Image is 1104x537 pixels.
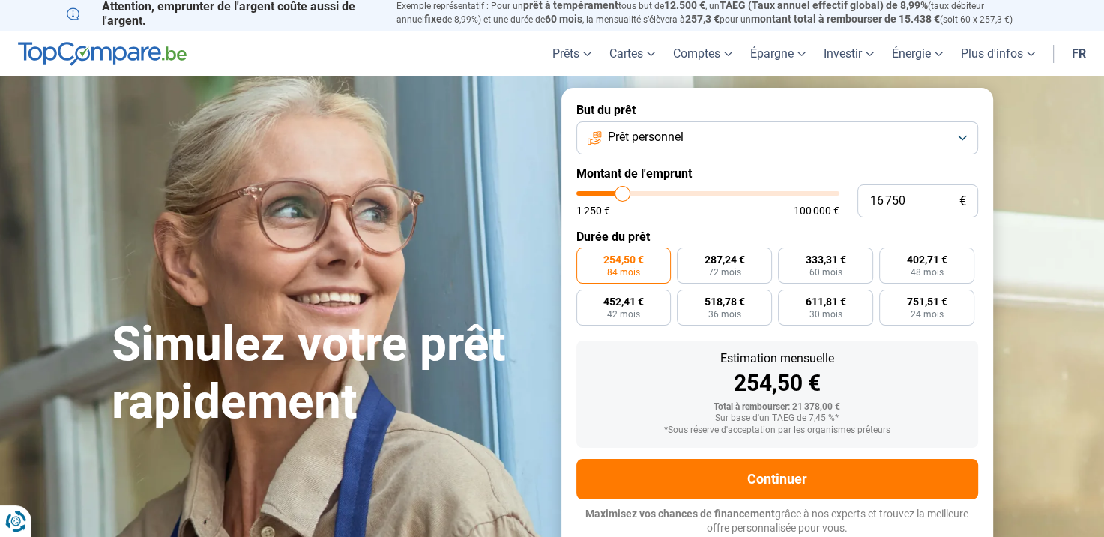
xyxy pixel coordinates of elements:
[588,352,966,364] div: Estimation mensuelle
[685,13,720,25] span: 257,3 €
[751,13,940,25] span: montant total à rembourser de 15.438 €
[576,166,978,181] label: Montant de l'emprunt
[809,310,842,319] span: 30 mois
[705,296,745,307] span: 518,78 €
[959,195,966,208] span: €
[603,296,644,307] span: 452,41 €
[806,296,846,307] span: 611,81 €
[607,268,640,277] span: 84 mois
[794,205,839,216] span: 100 000 €
[708,268,741,277] span: 72 mois
[600,31,664,76] a: Cartes
[588,372,966,394] div: 254,50 €
[588,425,966,436] div: *Sous réserve d'acceptation par les organismes prêteurs
[112,316,543,431] h1: Simulez votre prêt rapidement
[741,31,815,76] a: Épargne
[907,296,947,307] span: 751,51 €
[576,507,978,536] p: grâce à nos experts et trouvez la meilleure offre personnalisée pour vous.
[545,13,582,25] span: 60 mois
[607,310,640,319] span: 42 mois
[708,310,741,319] span: 36 mois
[911,310,944,319] span: 24 mois
[543,31,600,76] a: Prêts
[664,31,741,76] a: Comptes
[603,254,644,265] span: 254,50 €
[588,413,966,424] div: Sur base d'un TAEG de 7,45 %*
[911,268,944,277] span: 48 mois
[576,459,978,499] button: Continuer
[424,13,442,25] span: fixe
[18,42,187,66] img: TopCompare
[585,508,775,520] span: Maximisez vos chances de financement
[588,402,966,412] div: Total à rembourser: 21 378,00 €
[1063,31,1095,76] a: fr
[576,205,610,216] span: 1 250 €
[806,254,846,265] span: 333,31 €
[883,31,952,76] a: Énergie
[576,121,978,154] button: Prêt personnel
[809,268,842,277] span: 60 mois
[907,254,947,265] span: 402,71 €
[576,229,978,244] label: Durée du prêt
[576,103,978,117] label: But du prêt
[608,129,684,145] span: Prêt personnel
[952,31,1044,76] a: Plus d'infos
[815,31,883,76] a: Investir
[705,254,745,265] span: 287,24 €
